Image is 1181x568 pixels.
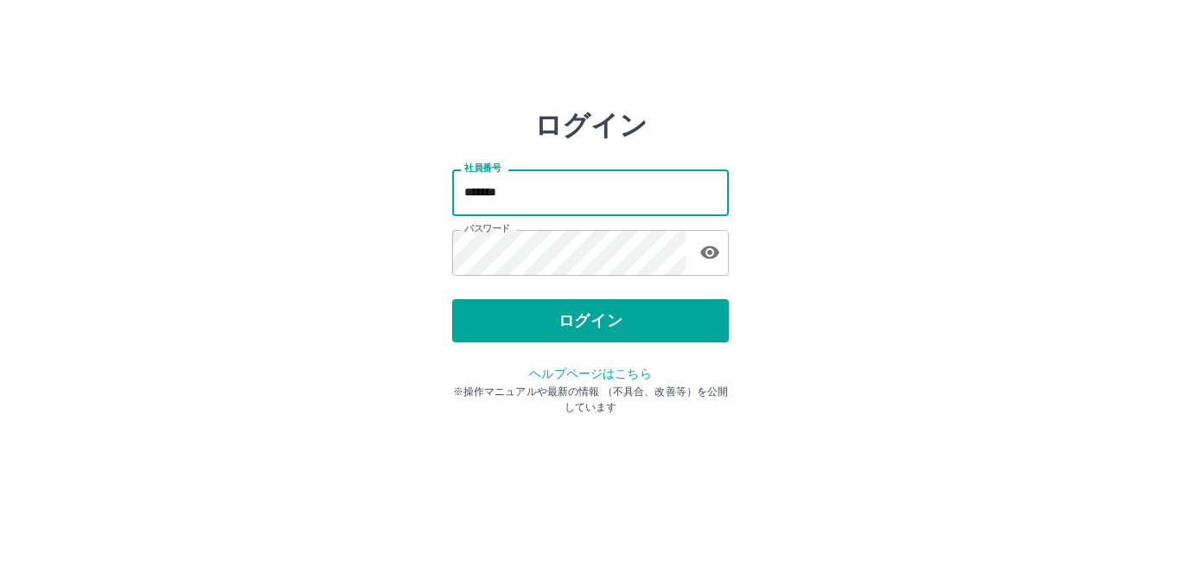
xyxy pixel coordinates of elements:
[464,222,510,235] label: パスワード
[464,162,501,175] label: 社員番号
[452,384,729,415] p: ※操作マニュアルや最新の情報 （不具合、改善等）を公開しています
[452,299,729,342] button: ログイン
[529,367,651,380] a: ヘルプページはこちら
[534,109,648,142] h2: ログイン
